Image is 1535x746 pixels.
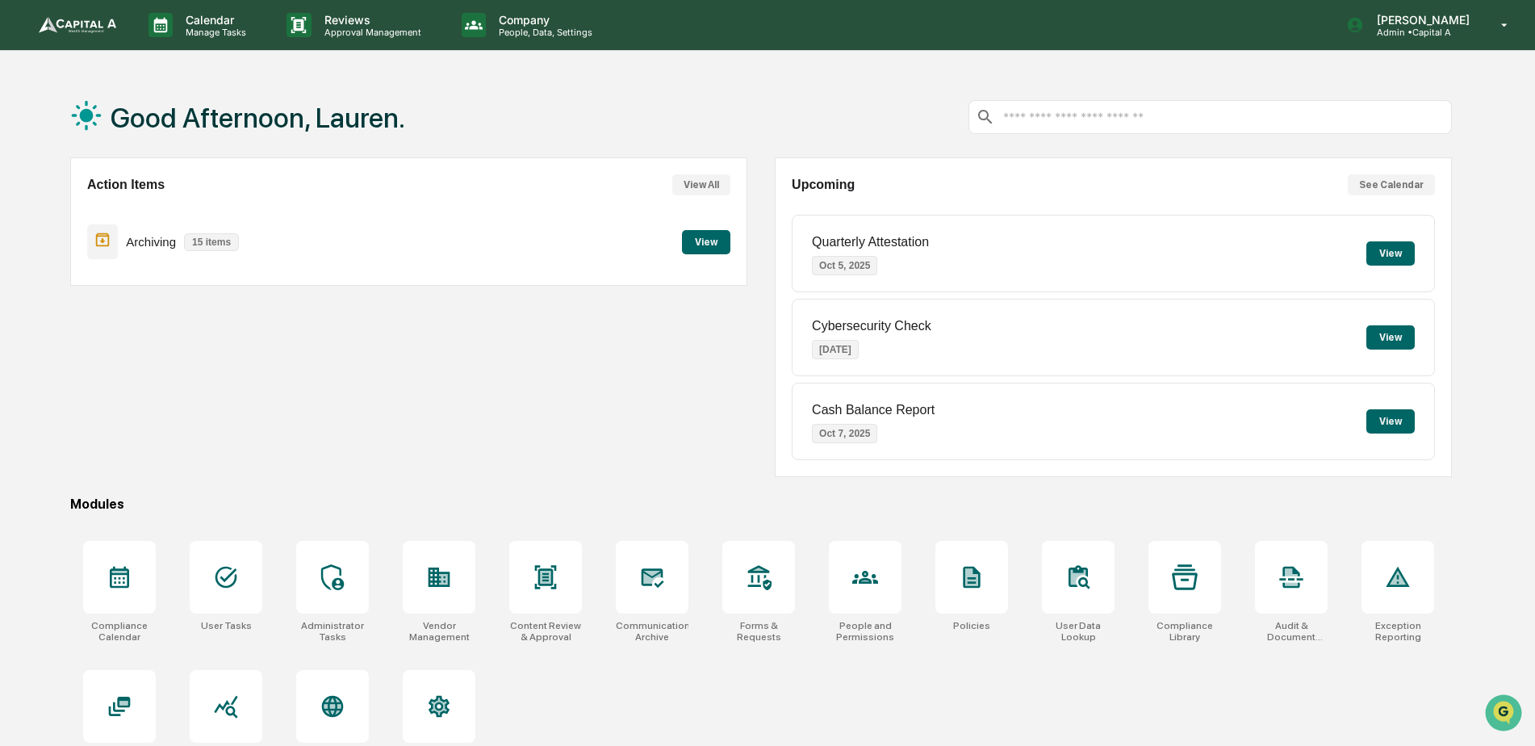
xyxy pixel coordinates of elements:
[722,620,795,643] div: Forms & Requests
[682,230,730,254] button: View
[1042,620,1115,643] div: User Data Lookup
[83,620,156,643] div: Compliance Calendar
[296,620,369,643] div: Administrator Tasks
[274,128,294,148] button: Start new chat
[812,319,931,333] p: Cybersecurity Check
[32,234,102,250] span: Data Lookup
[126,235,176,249] p: Archiving
[184,233,239,251] p: 15 items
[55,140,204,153] div: We're available if you need us!
[403,620,475,643] div: Vendor Management
[682,233,730,249] a: View
[173,27,254,38] p: Manage Tasks
[1366,325,1415,350] button: View
[812,424,877,443] p: Oct 7, 2025
[1366,241,1415,266] button: View
[812,235,929,249] p: Quarterly Attestation
[812,403,935,417] p: Cash Balance Report
[792,178,855,192] h2: Upcoming
[173,13,254,27] p: Calendar
[312,27,429,38] p: Approval Management
[16,34,294,60] p: How can we help?
[133,203,200,220] span: Attestations
[111,197,207,226] a: 🗄️Attestations
[1483,693,1527,736] iframe: Open customer support
[1364,27,1478,38] p: Admin • Capital A
[16,236,29,249] div: 🔎
[1361,620,1434,643] div: Exception Reporting
[812,256,877,275] p: Oct 5, 2025
[55,124,265,140] div: Start new chat
[1348,174,1435,195] button: See Calendar
[161,274,195,286] span: Pylon
[312,13,429,27] p: Reviews
[1366,409,1415,434] button: View
[16,205,29,218] div: 🖐️
[114,273,195,286] a: Powered byPylon
[87,178,165,192] h2: Action Items
[111,102,405,134] h1: Good Afternoon, Lauren.
[10,197,111,226] a: 🖐️Preclearance
[1255,620,1328,643] div: Audit & Document Logs
[812,340,859,359] p: [DATE]
[39,17,116,33] img: logo
[70,497,1452,512] div: Modules
[1364,13,1478,27] p: [PERSON_NAME]
[829,620,901,643] div: People and Permissions
[201,620,252,631] div: User Tasks
[486,27,600,38] p: People, Data, Settings
[10,228,108,257] a: 🔎Data Lookup
[32,203,104,220] span: Preclearance
[616,620,688,643] div: Communications Archive
[117,205,130,218] div: 🗄️
[486,13,600,27] p: Company
[16,124,45,153] img: 1746055101610-c473b297-6a78-478c-a979-82029cc54cd1
[672,174,730,195] button: View All
[509,620,582,643] div: Content Review & Approval
[1148,620,1221,643] div: Compliance Library
[953,620,990,631] div: Policies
